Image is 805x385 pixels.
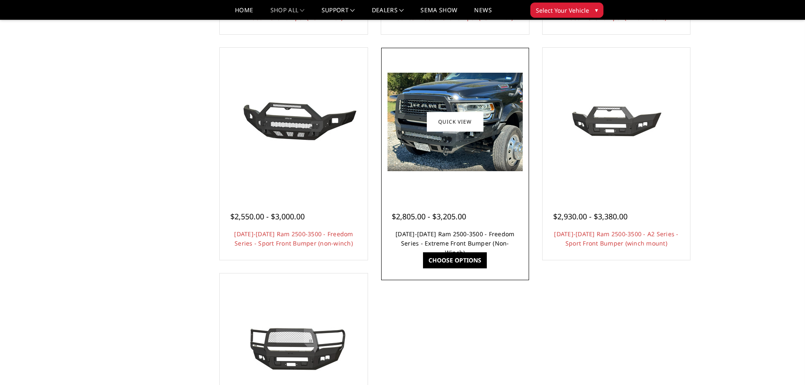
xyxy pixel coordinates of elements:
a: [DATE]-[DATE] Ram 2500-3500 - A2 Series - Sport Front Bumper (winch mount) [554,230,678,247]
a: News [474,7,491,19]
img: 2019-2025 Ram 2500-3500 - Freedom Series - Extreme Front Bumper (Non-Winch) [387,73,523,171]
a: Home [235,7,253,19]
a: SEMA Show [420,7,457,19]
span: $2,930.00 - $3,380.00 [553,211,628,221]
span: Select Your Vehicle [536,6,589,15]
a: Dealers [372,7,404,19]
a: Support [322,7,355,19]
span: ▾ [595,5,598,14]
a: 2019-2025 Ram 2500-3500 - A2 Series - Sport Front Bumper (winch mount) 2019-2025 Ram 2500-3500 - ... [545,50,688,194]
a: Quick view [427,112,483,132]
button: Select Your Vehicle [530,3,603,18]
a: [DATE]-[DATE] Ram 2500-3500 - Freedom Series - Sport Front Bumper (non-winch) [234,230,353,247]
a: [DATE]-[DATE] Ram 2500-3500 - Freedom Series - Extreme Front Bumper (Non-Winch) [396,230,514,257]
a: 2019-2025 Ram 2500-3500 - Freedom Series - Sport Front Bumper (non-winch) Multiple lighting options [222,50,366,194]
span: $2,550.00 - $3,000.00 [230,211,305,221]
span: $2,805.00 - $3,205.00 [392,211,466,221]
img: 2019-2025 Ram 2500-3500 - A2 Series - Extreme Front Bumper (winch mount) [226,317,361,378]
iframe: Chat Widget [763,344,805,385]
img: 2019-2025 Ram 2500-3500 - Freedom Series - Sport Front Bumper (non-winch) [226,90,361,153]
a: shop all [270,7,305,19]
a: Choose Options [423,252,487,268]
a: 2019-2025 Ram 2500-3500 - Freedom Series - Extreme Front Bumper (Non-Winch) 2019-2025 Ram 2500-35... [383,50,527,194]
